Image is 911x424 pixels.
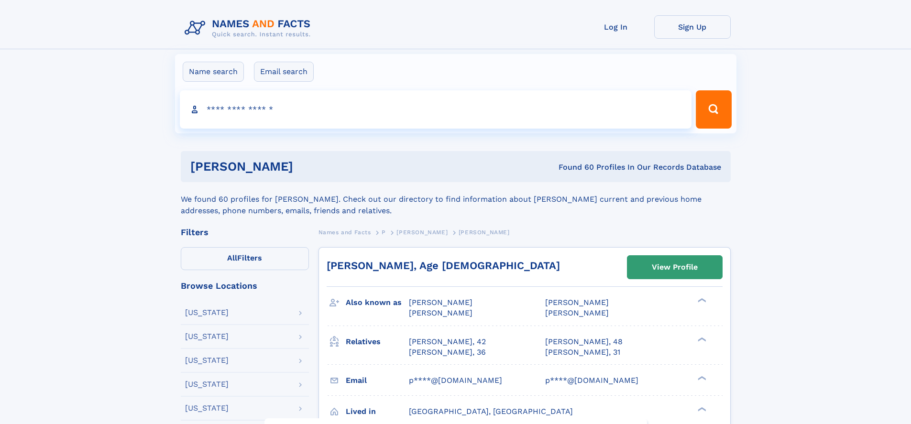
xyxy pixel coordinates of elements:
[396,226,448,238] a: [PERSON_NAME]
[181,247,309,270] label: Filters
[382,229,386,236] span: P
[181,282,309,290] div: Browse Locations
[346,372,409,389] h3: Email
[382,226,386,238] a: P
[396,229,448,236] span: [PERSON_NAME]
[545,298,609,307] span: [PERSON_NAME]
[409,337,486,347] a: [PERSON_NAME], 42
[346,294,409,311] h3: Also known as
[181,182,731,217] div: We found 60 profiles for [PERSON_NAME]. Check out our directory to find information about [PERSON...
[318,226,371,238] a: Names and Facts
[180,90,692,129] input: search input
[254,62,314,82] label: Email search
[627,256,722,279] a: View Profile
[545,308,609,317] span: [PERSON_NAME]
[185,404,229,412] div: [US_STATE]
[696,90,731,129] button: Search Button
[181,228,309,237] div: Filters
[545,347,620,358] a: [PERSON_NAME], 31
[695,297,707,304] div: ❯
[545,337,623,347] a: [PERSON_NAME], 48
[227,253,237,262] span: All
[346,403,409,420] h3: Lived in
[695,375,707,381] div: ❯
[426,162,721,173] div: Found 60 Profiles In Our Records Database
[409,308,472,317] span: [PERSON_NAME]
[185,357,229,364] div: [US_STATE]
[346,334,409,350] h3: Relatives
[695,336,707,342] div: ❯
[578,15,654,39] a: Log In
[409,347,486,358] a: [PERSON_NAME], 36
[409,298,472,307] span: [PERSON_NAME]
[181,15,318,41] img: Logo Names and Facts
[409,407,573,416] span: [GEOGRAPHIC_DATA], [GEOGRAPHIC_DATA]
[695,406,707,412] div: ❯
[327,260,560,272] a: [PERSON_NAME], Age [DEMOGRAPHIC_DATA]
[185,309,229,316] div: [US_STATE]
[654,15,731,39] a: Sign Up
[652,256,698,278] div: View Profile
[183,62,244,82] label: Name search
[185,381,229,388] div: [US_STATE]
[185,333,229,340] div: [US_STATE]
[190,161,426,173] h1: [PERSON_NAME]
[459,229,510,236] span: [PERSON_NAME]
